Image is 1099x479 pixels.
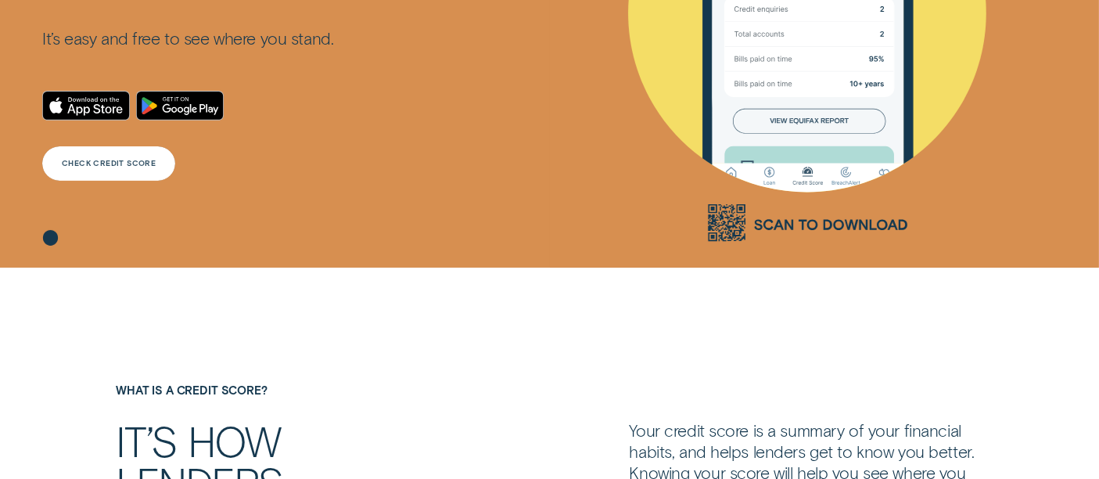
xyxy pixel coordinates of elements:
[136,91,224,121] a: Android App on Google Play
[42,91,130,121] a: Download on the App Store
[42,28,365,49] p: It’s easy and free to see where you stand.
[62,160,156,167] div: CHECK CREDIT SCORE
[110,384,403,397] h4: What is a Credit Score?
[42,146,175,181] a: CHECK CREDIT SCORE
